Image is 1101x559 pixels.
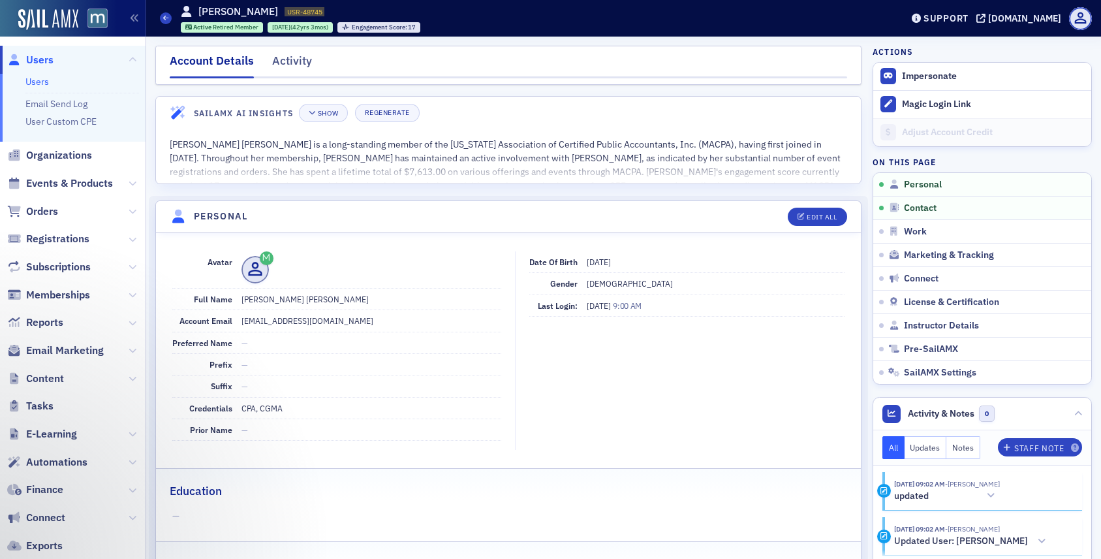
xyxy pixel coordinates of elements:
[894,490,929,502] h5: updated
[7,232,89,246] a: Registrations
[904,343,958,355] span: Pre-SailAMX
[946,436,980,459] button: Notes
[241,338,248,348] span: —
[7,176,113,191] a: Events & Products
[882,436,905,459] button: All
[1014,445,1064,452] div: Staff Note
[194,210,247,223] h4: Personal
[873,156,1092,168] h4: On this page
[241,381,248,391] span: —
[78,8,108,31] a: View Homepage
[7,315,63,330] a: Reports
[355,104,420,122] button: Regenerate
[241,398,502,419] dd: CPA, CGMA
[170,52,254,78] div: Account Details
[873,118,1091,146] a: Adjust Account Credit
[904,296,999,308] span: License & Certification
[7,288,90,302] a: Memberships
[209,359,232,370] span: Prefix
[998,438,1082,456] button: Staff Note
[287,7,322,16] span: USR-48745
[894,489,1000,503] button: updated
[318,110,338,117] div: Show
[26,260,91,274] span: Subscriptions
[10,461,271,552] iframe: Intercom notifications message
[587,257,611,267] span: [DATE]
[902,127,1085,138] div: Adjust Account Credit
[904,367,976,379] span: SailAMX Settings
[172,338,232,348] span: Preferred Name
[904,202,937,214] span: Contact
[877,530,891,543] div: Activity
[923,12,969,24] div: Support
[185,23,259,31] a: Active Retired Member
[18,9,78,30] img: SailAMX
[7,511,65,525] a: Connect
[945,524,1000,534] span: Justin Chase
[241,424,248,435] span: —
[194,294,232,304] span: Full Name
[337,22,420,33] div: Engagement Score: 17
[908,407,974,421] span: Activity & Notes
[26,53,54,67] span: Users
[26,288,90,302] span: Memberships
[7,260,91,274] a: Subscriptions
[979,406,995,422] span: 0
[7,343,104,358] a: Email Marketing
[7,427,77,441] a: E-Learning
[902,99,1085,110] div: Magic Login Link
[272,52,312,76] div: Activity
[352,23,409,31] span: Engagement Score :
[7,483,63,497] a: Finance
[529,257,578,267] span: Date of Birth
[988,12,1061,24] div: [DOMAIN_NAME]
[241,359,248,370] span: —
[873,90,1091,118] button: Magic Login Link
[905,436,947,459] button: Updates
[902,71,957,82] button: Impersonate
[26,204,58,219] span: Orders
[7,399,54,413] a: Tasks
[26,455,87,470] span: Automations
[7,148,92,163] a: Organizations
[299,104,348,122] button: Show
[208,257,232,267] span: Avatar
[904,226,927,238] span: Work
[213,23,258,31] span: Retired Member
[587,300,613,311] span: [DATE]
[7,204,58,219] a: Orders
[904,179,942,191] span: Personal
[807,214,837,221] div: Edit All
[181,22,264,33] div: Active: Active: Retired Member
[268,22,333,33] div: 1983-05-12 00:00:00
[241,289,502,310] dd: [PERSON_NAME] [PERSON_NAME]
[26,427,77,441] span: E-Learning
[179,315,232,326] span: Account Email
[894,535,1028,547] h5: Updated User: [PERSON_NAME]
[172,509,845,523] span: —
[894,535,1051,549] button: Updated User: [PERSON_NAME]
[272,23,290,31] span: [DATE]
[904,273,938,285] span: Connect
[26,372,64,386] span: Content
[26,343,104,358] span: Email Marketing
[587,273,845,294] dd: [DEMOGRAPHIC_DATA]
[7,455,87,470] a: Automations
[7,372,64,386] a: Content
[190,424,232,435] span: Prior Name
[87,8,108,29] img: SailAMX
[194,107,293,119] h4: SailAMX AI Insights
[241,310,502,331] dd: [EMAIL_ADDRESS][DOMAIN_NAME]
[272,23,328,31] div: (42yrs 3mos)
[26,399,54,413] span: Tasks
[7,539,63,553] a: Exports
[904,320,979,332] span: Instructor Details
[894,524,945,534] time: 8/19/2025 09:02 AM
[26,232,89,246] span: Registrations
[904,249,994,261] span: Marketing & Tracking
[25,98,87,110] a: Email Send Log
[877,484,891,498] div: Update
[894,479,945,488] time: 8/19/2025 09:02 AM
[976,14,1066,23] button: [DOMAIN_NAME]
